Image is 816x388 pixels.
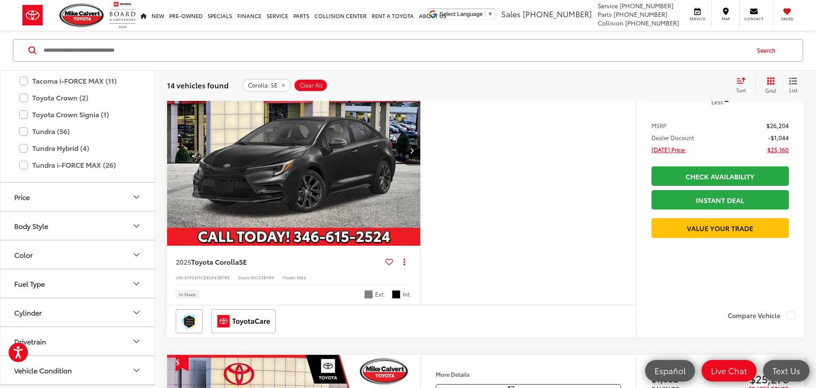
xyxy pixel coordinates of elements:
[403,135,420,166] button: Next image
[768,365,804,376] span: Text Us
[436,371,621,377] h4: More Details
[749,40,788,61] button: Search
[744,16,763,22] span: Contact
[59,3,105,27] img: Mike Calvert Toyota
[707,365,751,376] span: Live Chat
[523,8,592,19] span: [PHONE_NUMBER]
[0,212,155,240] button: Body StyleBody Style
[131,250,142,260] div: Color
[755,77,782,94] button: Grid View
[0,357,155,385] button: Vehicle ConditionVehicle Condition
[167,55,421,246] img: 2025 Toyota Corolla SE
[19,124,136,139] label: Tundra (56)
[736,86,746,94] span: Sort
[300,82,323,89] span: Clear All
[688,16,707,22] span: Service
[43,40,749,61] input: Search by Make, Model, or Keyword
[14,193,30,201] div: Price
[14,222,48,230] div: Body Style
[652,218,789,238] a: Value Your Trade
[598,19,624,27] span: Collision
[397,254,412,269] button: Actions
[782,77,804,94] button: List View
[732,77,755,94] button: Select sort value
[242,79,291,92] button: remove Corolla: SE
[720,372,789,385] span: $25,278
[239,257,247,266] span: SE
[19,158,136,173] label: Tundra i-FORCE MAX (26)
[176,355,189,371] span: Get Price Drop Alert
[614,10,667,19] span: [PHONE_NUMBER]
[598,1,618,10] span: Service
[598,10,612,19] span: Parts
[282,274,297,281] span: Model:
[294,79,328,92] button: Clear All
[14,366,72,375] div: Vehicle Condition
[728,311,795,320] label: Compare Vehicle
[765,87,776,94] span: Grid
[652,145,686,154] span: [DATE] Price:
[251,274,274,281] span: INC43B789
[176,274,184,281] span: VIN:
[652,133,694,142] span: Dealer Discount
[167,55,421,246] a: 2025 Toyota Corolla SE2025 Toyota Corolla SE2025 Toyota Corolla SE2025 Toyota Corolla SE
[248,82,278,89] span: Corolla: SE
[501,8,521,19] span: Sales
[0,299,155,327] button: CylinderCylinder
[767,145,789,154] span: $25,160
[19,107,136,122] label: Toyota Crown Signia (1)
[131,365,142,375] div: Vehicle Condition
[440,11,483,17] span: Select Language
[0,241,155,269] button: ColorColor
[0,270,155,298] button: Fuel TypeFuel Type
[620,1,673,10] span: [PHONE_NUMBER]
[238,274,251,281] span: Stock:
[0,183,155,211] button: PricePrice
[131,221,142,231] div: Body Style
[487,11,493,17] span: ▼
[14,338,46,346] div: Drivetrain
[652,166,789,186] a: Check Availability
[701,360,757,382] a: Live Chat
[176,257,191,266] span: 2025
[177,311,201,332] img: Toyota Safety Sense Mike Calvert Toyota Houston TX
[131,336,142,347] div: Drivetrain
[19,74,136,89] label: Tacoma i-FORCE MAX (11)
[131,307,142,318] div: Cylinder
[167,55,421,246] div: 2025 Toyota Corolla SE 0
[0,328,155,356] button: DrivetrainDrivetrain
[711,98,723,106] span: Less
[297,274,306,281] span: 1864
[778,16,797,22] span: Saved
[19,141,136,156] label: Tundra Hybrid (4)
[789,86,797,94] span: List
[403,290,412,298] span: Int.
[213,311,274,332] img: ToyotaCare Mike Calvert Toyota Houston TX
[176,257,382,266] a: 2025Toyota CorollaSE
[768,133,789,142] span: -$1,044
[131,278,142,289] div: Fuel Type
[766,121,789,130] span: $26,204
[650,365,690,376] span: Español
[440,11,493,17] a: Select Language​
[375,290,385,298] span: Ext.
[179,292,195,297] span: In Stock
[191,257,239,266] span: Toyota Corolla
[14,280,45,288] div: Fuel Type
[716,16,735,22] span: Map
[14,309,42,317] div: Cylinder
[167,80,229,90] span: 14 vehicles found
[131,192,142,202] div: Price
[625,19,679,27] span: [PHONE_NUMBER]
[19,91,136,106] label: Toyota Crown (2)
[184,274,230,281] span: 5YFS4MCE8SP43B789
[645,360,695,382] a: Español
[364,290,373,299] span: Underground/Midnight Black Metallic
[14,251,33,259] div: Color
[403,258,405,265] span: dropdown dots
[392,290,400,299] span: Black
[763,360,810,382] a: Text Us
[652,121,668,130] span: MSRP:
